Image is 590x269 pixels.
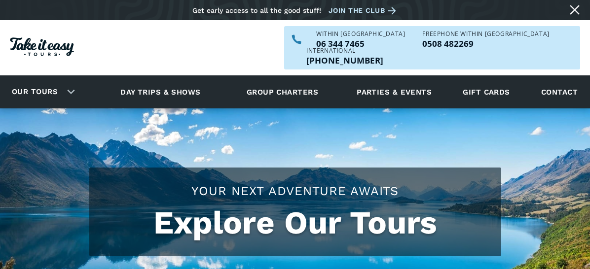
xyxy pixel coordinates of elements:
a: Contact [536,78,583,105]
h2: Your Next Adventure Awaits [99,182,491,200]
a: Homepage [10,33,74,64]
a: Call us outside of NZ on +6463447465 [306,56,383,65]
a: Day trips & shows [108,78,213,105]
p: 0508 482269 [422,39,549,48]
a: Call us within NZ on 063447465 [316,39,405,48]
a: Group charters [234,78,331,105]
img: Take it easy Tours logo [10,37,74,56]
a: Gift cards [458,78,515,105]
a: Call us freephone within NZ on 0508482269 [422,39,549,48]
a: Join the club [329,4,400,17]
p: 06 344 7465 [316,39,405,48]
h1: Explore Our Tours [99,204,491,241]
p: [PHONE_NUMBER] [306,56,383,65]
a: Close message [567,2,583,18]
div: Freephone WITHIN [GEOGRAPHIC_DATA] [422,31,549,37]
div: International [306,48,383,54]
div: WITHIN [GEOGRAPHIC_DATA] [316,31,405,37]
a: Our tours [4,80,65,103]
a: Parties & events [352,78,437,105]
div: Get early access to all the good stuff! [192,6,321,14]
